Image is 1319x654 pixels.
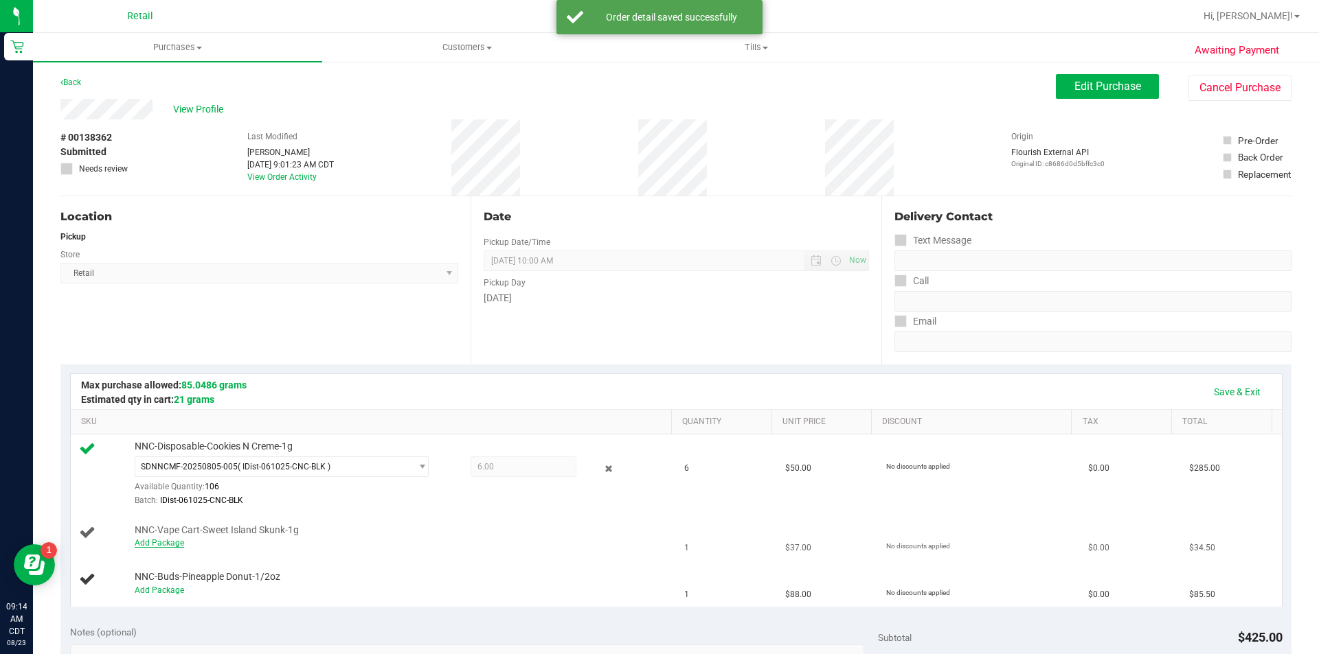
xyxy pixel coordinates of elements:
[135,495,158,505] span: Batch:
[1189,462,1220,475] span: $285.00
[611,33,901,62] a: Tills
[1188,75,1292,101] button: Cancel Purchase
[41,542,57,559] iframe: Resource center unread badge
[1238,150,1283,164] div: Back Order
[127,10,153,22] span: Retail
[60,130,112,145] span: # 00138362
[1189,588,1215,601] span: $85.50
[10,40,24,54] inline-svg: Retail
[1204,10,1293,21] span: Hi, [PERSON_NAME]!
[6,638,27,648] p: 08/23
[135,477,444,504] div: Available Quantity:
[60,209,458,225] div: Location
[81,394,214,405] span: Estimated qty in cart:
[684,588,689,601] span: 1
[785,541,811,554] span: $37.00
[174,394,214,405] span: 21 grams
[173,102,228,117] span: View Profile
[1011,159,1105,169] p: Original ID: c8686d0d5bffc3c0
[894,231,971,250] label: Text Message
[894,209,1292,225] div: Delivery Contact
[785,462,811,475] span: $50.00
[484,277,526,289] label: Pickup Day
[247,146,334,159] div: [PERSON_NAME]
[1088,588,1109,601] span: $0.00
[1056,74,1159,99] button: Edit Purchase
[1083,417,1166,428] a: Tax
[894,250,1292,271] input: Format: (999) 999-9999
[135,440,293,453] span: NNC-Disposable-Cookies N Creme-1g
[591,10,752,24] div: Order detail saved successfully
[1205,380,1270,404] a: Save & Exit
[785,588,811,601] span: $88.00
[247,130,297,143] label: Last Modified
[1238,630,1283,644] span: $425.00
[70,627,137,638] span: Notes (optional)
[14,544,55,585] iframe: Resource center
[323,41,611,54] span: Customers
[238,462,330,471] span: ( IDist-061025-CNC-BLK )
[410,457,427,476] span: select
[1238,134,1278,148] div: Pre-Order
[484,236,550,248] label: Pickup Date/Time
[1074,80,1141,93] span: Edit Purchase
[684,462,689,475] span: 6
[484,291,868,305] div: [DATE]
[81,379,247,390] span: Max purchase allowed:
[33,33,322,62] a: Purchases
[612,41,900,54] span: Tills
[60,232,86,242] strong: Pickup
[782,417,866,428] a: Unit Price
[894,271,929,291] label: Call
[886,542,950,550] span: No discounts applied
[160,495,243,505] span: IDist-061025-CNC-BLK
[247,159,334,171] div: [DATE] 9:01:23 AM CDT
[886,463,950,470] span: No discounts applied
[322,33,611,62] a: Customers
[1182,417,1266,428] a: Total
[894,312,936,331] label: Email
[135,570,280,583] span: NNC-Buds-Pineapple Donut-1/2oz
[1195,43,1279,58] span: Awaiting Payment
[181,379,247,390] span: 85.0486 grams
[1088,462,1109,475] span: $0.00
[1238,167,1291,181] div: Replacement
[205,482,219,491] span: 106
[1011,130,1033,143] label: Origin
[60,248,80,261] label: Store
[894,291,1292,312] input: Format: (999) 999-9999
[878,632,912,643] span: Subtotal
[484,209,868,225] div: Date
[1088,541,1109,554] span: $0.00
[886,589,950,596] span: No discounts applied
[60,78,81,87] a: Back
[141,462,238,471] span: SDNNCMF-20250805-005
[79,163,128,175] span: Needs review
[684,541,689,554] span: 1
[1011,146,1105,169] div: Flourish External API
[247,172,317,182] a: View Order Activity
[135,585,184,595] a: Add Package
[81,417,666,428] a: SKU
[135,538,184,548] a: Add Package
[135,524,299,537] span: NNC-Vape Cart-Sweet Island Skunk-1g
[682,417,766,428] a: Quantity
[6,600,27,638] p: 09:14 AM CDT
[33,41,322,54] span: Purchases
[60,145,106,159] span: Submitted
[1189,541,1215,554] span: $34.50
[882,417,1066,428] a: Discount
